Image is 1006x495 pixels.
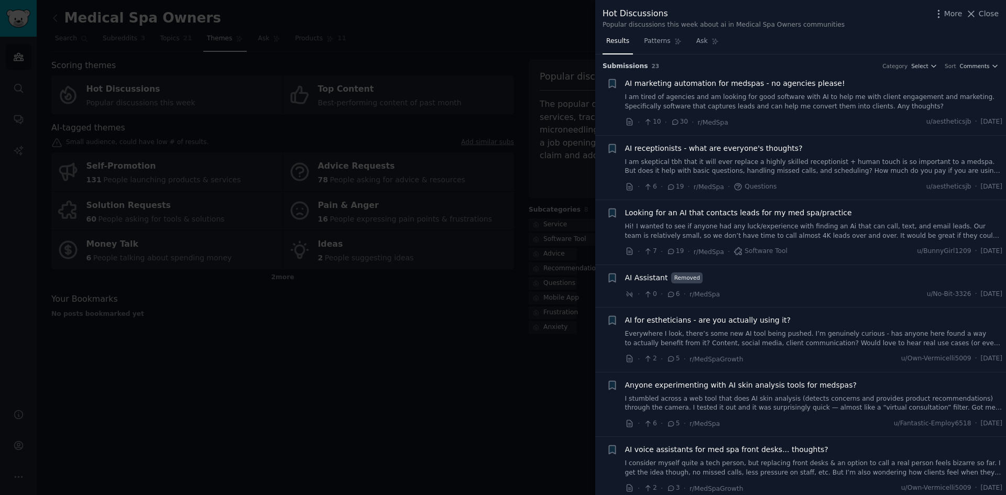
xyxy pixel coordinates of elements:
[684,289,686,300] span: ·
[926,182,971,192] span: u/aestheticsjb
[661,246,663,257] span: ·
[690,485,743,492] span: r/MedSpaGrowth
[975,182,977,192] span: ·
[927,290,971,299] span: u/No-Bit-3326
[666,290,680,299] span: 6
[666,483,680,493] span: 3
[625,222,1003,240] a: Hi! I wanted to see if anyone had any luck/experience with finding an Ai that can call, text, and...
[882,62,907,70] div: Category
[603,62,648,71] span: Submission s
[728,181,730,192] span: ·
[625,329,1003,348] a: Everywhere I look, there’s some new AI tool being pushed. I’m genuinely curious - has anyone here...
[975,483,977,493] span: ·
[981,247,1002,256] span: [DATE]
[981,354,1002,364] span: [DATE]
[981,182,1002,192] span: [DATE]
[652,63,660,69] span: 23
[975,247,977,256] span: ·
[661,483,663,494] span: ·
[638,354,640,365] span: ·
[671,272,703,283] span: Removed
[661,289,663,300] span: ·
[603,7,845,20] div: Hot Discussions
[687,246,690,257] span: ·
[960,62,990,70] span: Comments
[625,315,791,326] a: AI for estheticians - are you actually using it?
[666,182,684,192] span: 19
[666,247,684,256] span: 19
[666,419,680,428] span: 5
[640,33,685,54] a: Patterns
[694,248,724,256] span: r/MedSpa
[665,117,667,128] span: ·
[625,459,1003,477] a: I consider myself quite a tech person, but replacing front desks & an option to call a real perso...
[981,483,1002,493] span: [DATE]
[625,394,1003,413] a: I stumbled across a web tool that does AI skin analysis (detects concerns and provides product re...
[625,143,803,154] a: AI receptionists - what are everyone's thoughts?
[638,289,640,300] span: ·
[981,290,1002,299] span: [DATE]
[981,117,1002,127] span: [DATE]
[625,207,852,218] a: Looking for an AI that contacts leads for my med spa/practice
[979,8,999,19] span: Close
[960,62,999,70] button: Comments
[666,354,680,364] span: 5
[975,117,977,127] span: ·
[644,37,670,46] span: Patterns
[638,117,640,128] span: ·
[643,290,657,299] span: 0
[917,247,971,256] span: u/BunnyGirl1209
[684,483,686,494] span: ·
[661,418,663,429] span: ·
[625,272,668,283] a: AI Assistant
[690,356,743,363] span: r/MedSpaGrowth
[926,117,971,127] span: u/aestheticsjb
[698,119,728,126] span: r/MedSpa
[643,247,657,256] span: 7
[690,291,720,298] span: r/MedSpa
[603,20,845,30] div: Popular discussions this week about ai in Medical Spa Owners communities
[975,419,977,428] span: ·
[625,93,1003,111] a: I am tired of agencies and am looking for good software with AI to help me with client engagement...
[625,380,857,391] a: Anyone experimenting with AI skin analysis tools for medspas?
[643,117,661,127] span: 10
[944,8,963,19] span: More
[696,37,708,46] span: Ask
[911,62,928,70] span: Select
[981,419,1002,428] span: [DATE]
[638,246,640,257] span: ·
[734,247,788,256] span: Software Tool
[975,354,977,364] span: ·
[734,182,777,192] span: Questions
[661,181,663,192] span: ·
[625,444,828,455] a: AI voice assistants for med spa front desks... thoughts?
[671,117,688,127] span: 30
[684,418,686,429] span: ·
[901,354,971,364] span: u/Own-Vermicelli5009
[638,181,640,192] span: ·
[694,183,724,191] span: r/MedSpa
[933,8,963,19] button: More
[901,483,971,493] span: u/Own-Vermicelli5009
[684,354,686,365] span: ·
[625,78,845,89] a: AI marketing automation for medspas - no agencies please!
[625,158,1003,176] a: I am skeptical tbh that it will ever replace a highly skilled receptionist + human touch is so im...
[638,418,640,429] span: ·
[687,181,690,192] span: ·
[975,290,977,299] span: ·
[643,419,657,428] span: 6
[603,33,633,54] a: Results
[643,182,657,192] span: 6
[638,483,640,494] span: ·
[690,420,720,427] span: r/MedSpa
[945,62,956,70] div: Sort
[606,37,629,46] span: Results
[643,354,657,364] span: 2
